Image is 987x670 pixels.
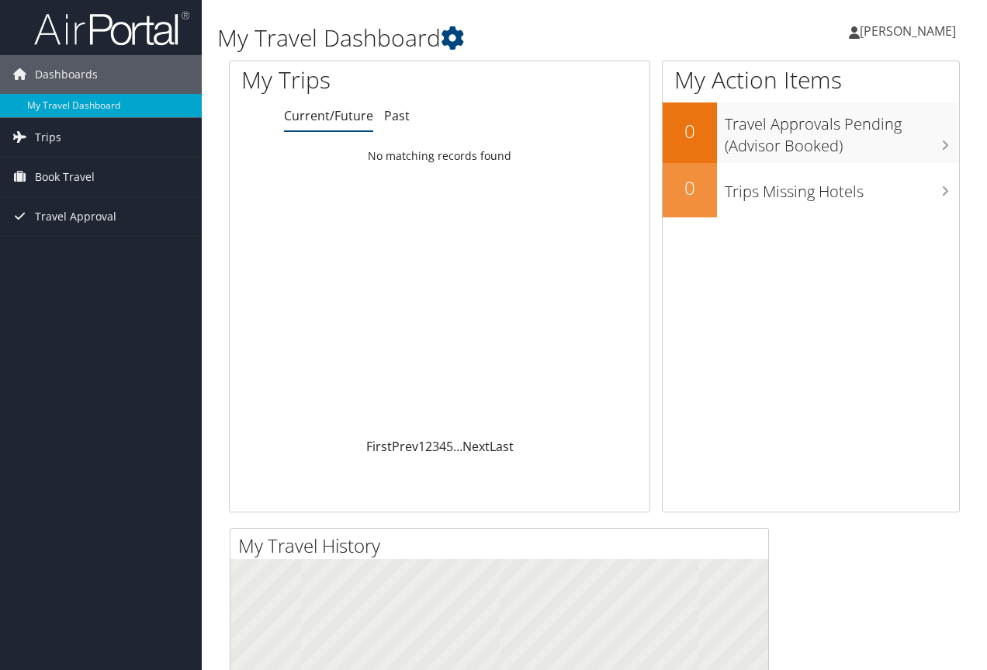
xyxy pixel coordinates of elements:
[384,107,410,124] a: Past
[462,438,490,455] a: Next
[663,118,717,144] h2: 0
[663,163,959,217] a: 0Trips Missing Hotels
[35,158,95,196] span: Book Travel
[725,173,959,203] h3: Trips Missing Hotels
[425,438,432,455] a: 2
[392,438,418,455] a: Prev
[35,197,116,236] span: Travel Approval
[439,438,446,455] a: 4
[230,142,649,170] td: No matching records found
[432,438,439,455] a: 3
[35,118,61,157] span: Trips
[849,8,971,54] a: [PERSON_NAME]
[663,102,959,162] a: 0Travel Approvals Pending (Advisor Booked)
[34,10,189,47] img: airportal-logo.png
[663,64,959,96] h1: My Action Items
[366,438,392,455] a: First
[446,438,453,455] a: 5
[238,533,768,559] h2: My Travel History
[284,107,373,124] a: Current/Future
[418,438,425,455] a: 1
[217,22,720,54] h1: My Travel Dashboard
[490,438,514,455] a: Last
[241,64,463,96] h1: My Trips
[663,175,717,201] h2: 0
[860,23,956,40] span: [PERSON_NAME]
[725,106,959,157] h3: Travel Approvals Pending (Advisor Booked)
[35,55,98,94] span: Dashboards
[453,438,462,455] span: …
